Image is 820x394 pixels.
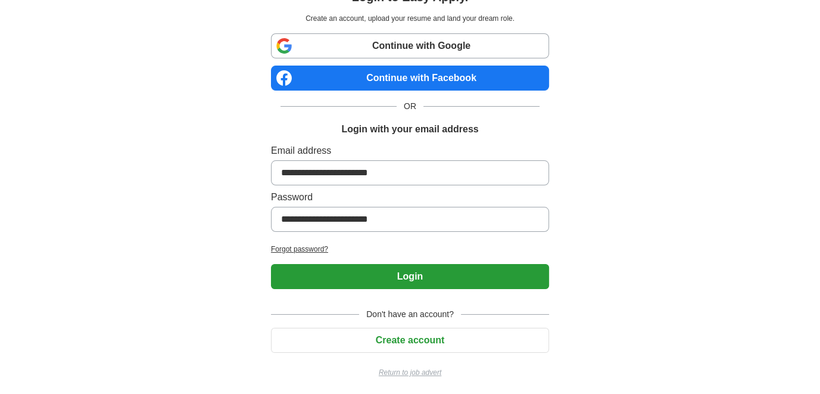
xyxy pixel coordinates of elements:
a: Continue with Google [271,33,549,58]
span: Don't have an account? [359,308,461,321]
label: Password [271,190,549,204]
a: Return to job advert [271,367,549,378]
a: Forgot password? [271,244,549,255]
span: OR [397,100,423,113]
button: Create account [271,328,549,353]
h1: Login with your email address [341,122,478,136]
a: Continue with Facebook [271,66,549,91]
a: Create account [271,335,549,345]
button: Login [271,264,549,289]
label: Email address [271,144,549,158]
p: Create an account, upload your resume and land your dream role. [273,13,547,24]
